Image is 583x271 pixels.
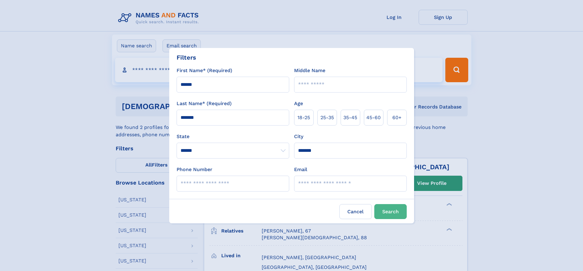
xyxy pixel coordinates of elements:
[374,204,407,219] button: Search
[177,100,232,107] label: Last Name* (Required)
[177,53,196,62] div: Filters
[339,204,372,219] label: Cancel
[294,133,303,140] label: City
[177,133,289,140] label: State
[294,67,325,74] label: Middle Name
[392,114,402,121] span: 60+
[366,114,381,121] span: 45‑60
[294,100,303,107] label: Age
[343,114,357,121] span: 35‑45
[177,166,212,173] label: Phone Number
[294,166,307,173] label: Email
[320,114,334,121] span: 25‑35
[297,114,310,121] span: 18‑25
[177,67,232,74] label: First Name* (Required)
